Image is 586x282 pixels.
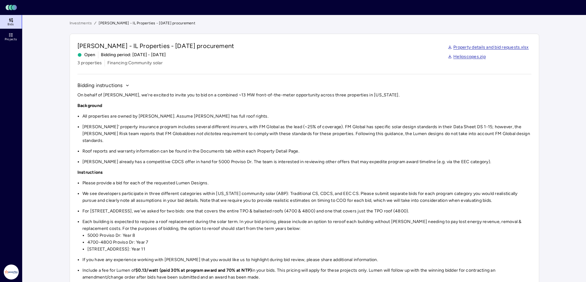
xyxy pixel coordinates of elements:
span: Projects [5,37,17,41]
span: Financing: Community solar [107,60,163,66]
li: For [STREET_ADDRESS], we've asked for two bids: one that covers the entire TPO & ballasted roofs ... [82,208,531,215]
span: Open [77,51,96,58]
li: All properties are owned by [PERSON_NAME]. Assume [PERSON_NAME] has full roof rights. [82,113,531,120]
li: Each building is expected to require a roof replacement during the solar term. In your bid pricin... [82,218,531,253]
li: Please provide a bid for each of the requested Lumen Designs. [82,180,531,187]
span: Bids [7,22,14,26]
a: Investments [70,20,92,26]
a: Property details and bid requests.xlsx [448,44,529,51]
img: Powerflex [4,265,19,280]
li: [PERSON_NAME]' property insurance program includes several different insurers, with FM Global as ... [82,124,531,144]
li: [STREET_ADDRESS]: Year 11 [87,246,531,253]
li: If you have any experience working with [PERSON_NAME] that you would like us to highlight during ... [82,256,531,263]
em: does not dictate [185,131,219,136]
strong: Instructions [77,170,103,175]
span: [PERSON_NAME] - IL Properties - [DATE] procurement [99,20,195,26]
span: Bidding period: [DATE] - [DATE] [101,51,166,58]
li: [PERSON_NAME] already has a competitive CDCS offer in hand for 5000 Proviso Dr. The team is inter... [82,158,531,165]
li: 4700-4800 Proviso Dr: Year 7 [87,239,531,246]
button: Bidding instructions [77,82,130,89]
nav: breadcrumb [70,20,539,26]
span: [PERSON_NAME] - IL Properties - [DATE] procurement [77,41,234,50]
li: We see developers participate in three different categories within [US_STATE] community solar (AB... [82,190,531,204]
li: Roof reports and warranty information can be found in the Documents tab within each Property Deta... [82,148,531,155]
strong: Background [77,103,102,108]
p: On behalf of [PERSON_NAME], we're excited to invite you to bid on a combined ~13 MW front-of-the-... [77,92,531,99]
li: 5000 Proviso Dr: Year 8 [87,232,531,239]
span: 3 properties [77,60,102,66]
span: Bidding instructions [77,82,123,89]
strong: $0.13/watt (paid 30% at program award and 70% at NTP) [135,268,252,273]
a: Helioscopes.zip [448,53,486,60]
li: Include a fee for Lumen of in your bids. This pricing will apply for these projects only. Lumen w... [82,267,531,281]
